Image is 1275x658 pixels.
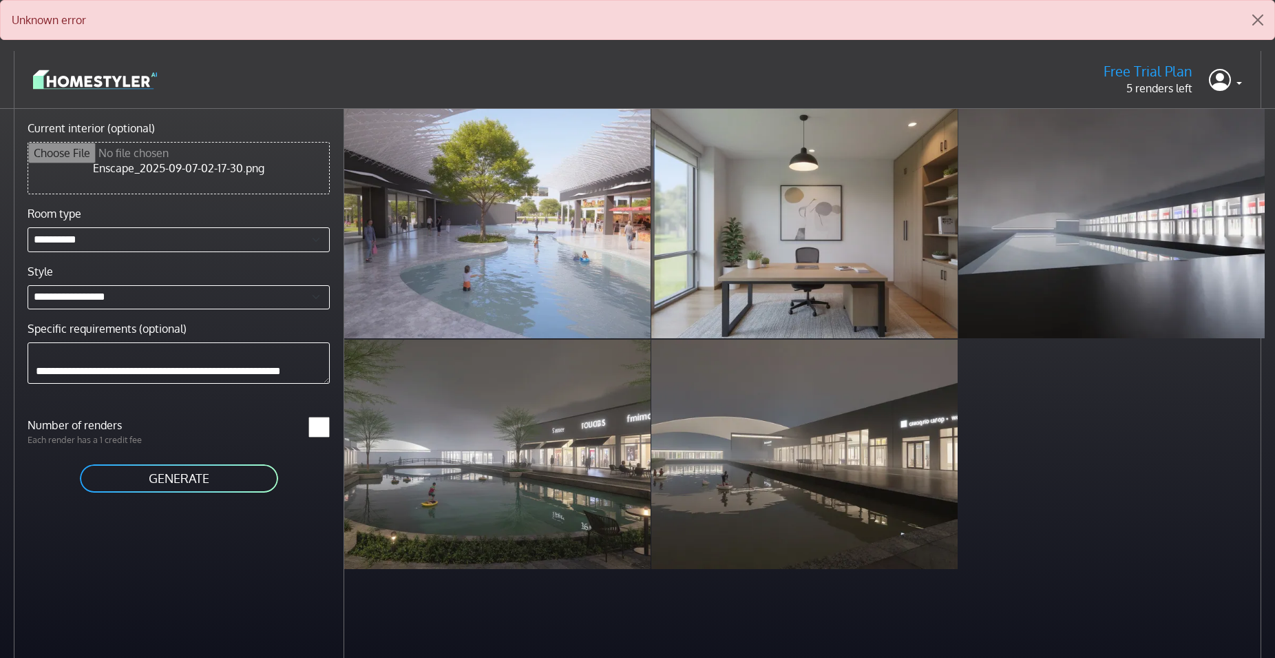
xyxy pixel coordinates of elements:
button: GENERATE [78,463,280,494]
label: Number of renders [19,417,179,433]
button: Close [1241,1,1274,39]
h5: Free Trial Plan [1104,63,1192,80]
label: Current interior (optional) [28,120,155,136]
img: logo-3de290ba35641baa71223ecac5eacb59cb85b4c7fdf211dc9aaecaaee71ea2f8.svg [33,68,157,92]
label: Specific requirements (optional) [28,320,187,337]
label: Style [28,263,53,280]
label: Room type [28,205,81,222]
p: Each render has a 1 credit fee [19,433,179,446]
p: 5 renders left [1104,80,1192,96]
